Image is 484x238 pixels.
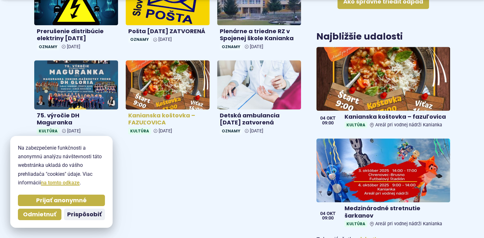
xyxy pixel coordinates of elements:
[18,144,105,187] p: Na zabezpečenie funkčnosti a anonymnú analýzu návštevnosti táto webstránka ukladá do vášho prehli...
[220,128,242,134] span: Oznamy
[375,221,442,227] span: Areál pri vodnej nádrži Kanianka
[316,138,450,230] a: Medzinárodné stretnutie šarkanov KultúraAreál pri vodnej nádrži Kanianka 04 okt 09:00
[345,113,447,121] h4: Kanianska koštovka – fazuľovica
[375,122,442,128] span: Areál pri vodnej nádrži Kanianka
[37,43,59,50] span: Oznamy
[34,142,301,152] p: Zobraziť všetky
[327,116,336,121] span: okt
[23,211,56,218] span: Odmietnuť
[345,205,447,219] h4: Medzinárodné stretnutie šarkanov
[36,197,87,204] span: Prijať anonymné
[345,220,367,227] span: Kultúra
[18,195,105,206] button: Prijať anonymné
[320,212,325,216] span: 04
[67,211,102,218] span: Prispôsobiť
[37,112,115,126] h4: 75. výročie DH Maguranka
[159,128,172,134] span: [DATE]
[320,121,336,125] span: 09:00
[37,128,60,134] span: Kultúra
[67,128,81,134] span: [DATE]
[220,43,242,50] span: Oznamy
[34,60,118,137] a: 75. výročie DH Maguranka Kultúra [DATE]
[67,44,80,49] span: [DATE]
[345,122,367,128] span: Kultúra
[220,28,298,42] h4: Plenárne a triedne RZ v Spojenej škole Kanianka
[126,60,210,137] a: Kanianska koštovka – FAZUĽOVICA Kultúra [DATE]
[37,28,115,42] h4: Prerušenie distribúcie elektriny [DATE]
[217,60,301,137] a: Detská ambulancia [DATE] zatvorená Oznamy [DATE]
[128,112,207,126] h4: Kanianska koštovka – FAZUĽOVICA
[158,37,172,42] span: [DATE]
[128,36,151,43] span: Oznamy
[220,112,298,126] h4: Detská ambulancia [DATE] zatvorená
[64,209,105,220] button: Prispôsobiť
[327,212,336,216] span: okt
[320,216,336,220] span: 09:00
[128,128,151,134] span: Kultúra
[320,116,325,121] span: 04
[316,32,403,42] h3: Najbližšie udalosti
[41,180,80,186] a: na tomto odkaze
[250,128,263,134] span: [DATE]
[128,28,207,35] h4: Pošta [DATE] ZATVORENÁ
[18,209,61,220] button: Odmietnuť
[316,47,450,131] a: Kanianska koštovka – fazuľovica KultúraAreál pri vodnej nádrži Kanianka 04 okt 09:00
[250,44,263,49] span: [DATE]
